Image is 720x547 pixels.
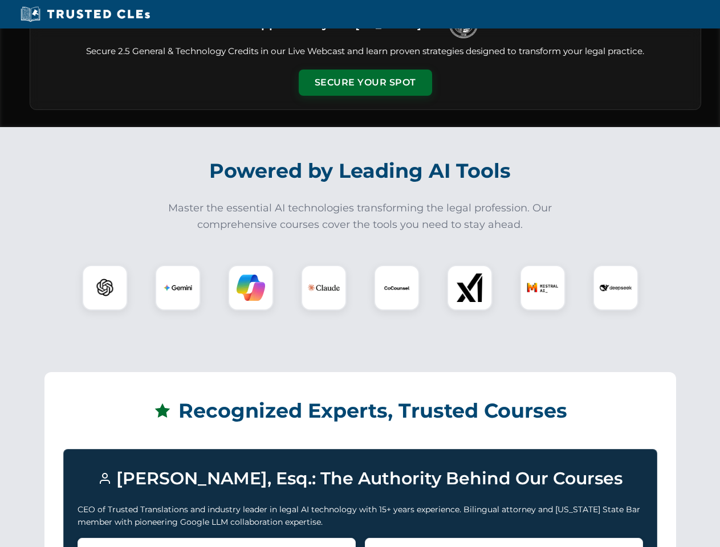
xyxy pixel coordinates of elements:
[520,265,566,311] div: Mistral AI
[299,70,432,96] button: Secure Your Spot
[374,265,420,311] div: CoCounsel
[161,200,560,233] p: Master the essential AI technologies transforming the legal profession. Our comprehensive courses...
[228,265,274,311] div: Copilot
[455,273,484,302] img: xAI Logo
[301,265,347,311] div: Claude
[82,265,128,311] div: ChatGPT
[600,272,632,304] img: DeepSeek Logo
[593,265,638,311] div: DeepSeek
[164,273,192,302] img: Gemini Logo
[383,273,411,302] img: CoCounsel Logo
[88,271,121,304] img: ChatGPT Logo
[78,503,643,529] p: CEO of Trusted Translations and industry leader in legal AI technology with 15+ years experience....
[44,151,676,191] h2: Powered by Leading AI Tools
[63,391,657,431] h2: Recognized Experts, Trusted Courses
[155,265,201,311] div: Gemini
[308,272,340,304] img: Claude Logo
[17,6,153,23] img: Trusted CLEs
[527,272,559,304] img: Mistral AI Logo
[78,463,643,494] h3: [PERSON_NAME], Esq.: The Authority Behind Our Courses
[237,273,265,302] img: Copilot Logo
[447,265,493,311] div: xAI
[44,45,687,58] p: Secure 2.5 General & Technology Credits in our Live Webcast and learn proven strategies designed ...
